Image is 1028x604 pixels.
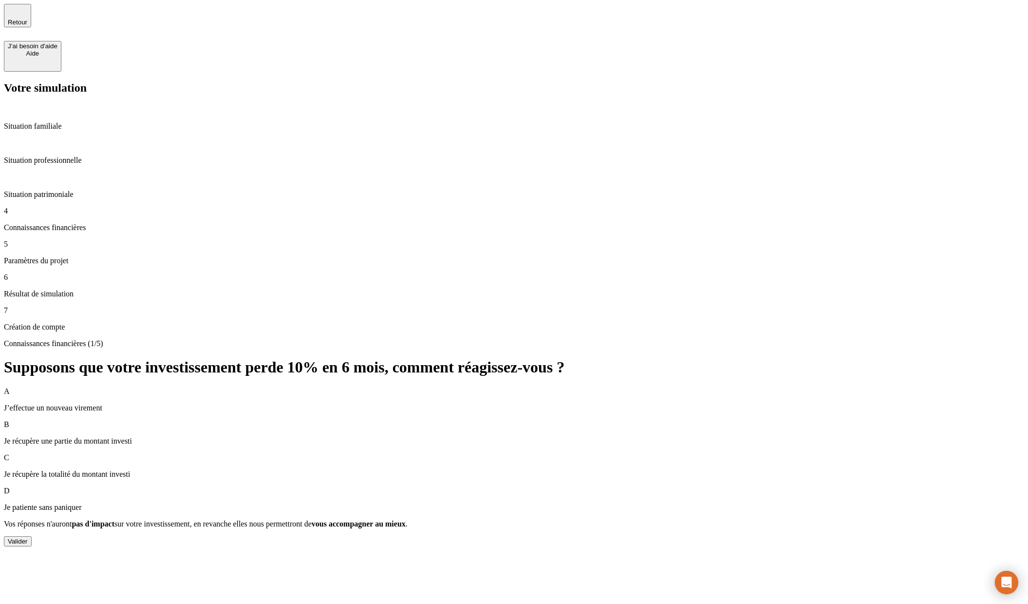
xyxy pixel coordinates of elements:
p: Connaissances financières [4,223,1024,232]
p: Situation patrimoniale [4,190,1024,199]
button: J’ai besoin d'aideAide [4,41,61,72]
p: Connaissances financières (1/5) [4,339,1024,348]
p: 6 [4,273,1024,282]
span: Vos réponses n'auront [4,520,72,528]
p: C [4,453,1024,462]
button: Retour [4,4,31,27]
p: 5 [4,240,1024,249]
span: sur votre investissement, en revanche elles nous permettront de [114,520,312,528]
p: J’effectue un nouveau virement [4,404,1024,412]
span: . [406,520,408,528]
p: 7 [4,306,1024,315]
p: 4 [4,207,1024,215]
p: Je patiente sans paniquer [4,503,1024,512]
p: Création de compte [4,323,1024,331]
div: Ouvrir le Messenger Intercom [995,571,1018,594]
p: Situation professionnelle [4,156,1024,165]
span: pas d'impact [72,520,114,528]
div: Valider [8,538,28,545]
p: B [4,420,1024,429]
p: Paramètres du projet [4,256,1024,265]
p: Résultat de simulation [4,290,1024,298]
p: Je récupère la totalité du montant investi [4,470,1024,479]
h1: Supposons que votre investissement perde 10% en 6 mois, comment réagissez-vous ? [4,358,1024,376]
p: Situation familiale [4,122,1024,131]
div: J’ai besoin d'aide [8,42,57,50]
span: vous accompagner au mieux [312,520,406,528]
p: D [4,487,1024,495]
span: Retour [8,19,27,26]
div: Aide [8,50,57,57]
button: Valider [4,536,32,546]
p: A [4,387,1024,396]
p: Je récupère une partie du montant investi [4,437,1024,446]
h2: Votre simulation [4,81,1024,95]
